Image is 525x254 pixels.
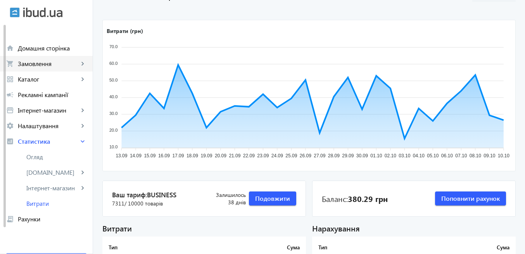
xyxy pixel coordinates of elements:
span: Інтернет-магазин [26,184,79,192]
tspan: 30.09 [356,153,368,159]
tspan: 24.09 [271,153,283,159]
span: Подовжити [255,194,290,203]
span: Налаштування [18,122,79,130]
tspan: 40.0 [109,94,117,99]
tspan: 04.10 [413,153,425,159]
img: ibud.svg [10,7,20,17]
mat-icon: keyboard_arrow_right [79,75,86,83]
tspan: 17.09 [172,153,184,159]
button: Подовжити [249,191,296,205]
span: Ваш тариф: [112,190,200,200]
tspan: 60.0 [109,61,117,66]
tspan: 23.09 [257,153,269,159]
tspan: 15.09 [144,153,155,159]
span: Рахунки [18,215,86,223]
tspan: 22.09 [243,153,255,159]
tspan: 16.09 [158,153,170,159]
tspan: 10.0 [109,144,117,149]
div: Баланс: [322,193,388,204]
tspan: 50.0 [109,78,117,82]
tspan: 07.10 [455,153,467,159]
tspan: 09.10 [484,153,495,159]
tspan: 08.10 [470,153,481,159]
tspan: 10.10 [498,153,509,159]
span: Рекламні кампанії [18,91,86,99]
tspan: 26.09 [300,153,311,159]
mat-icon: home [6,44,14,52]
span: Огляд [26,153,86,161]
mat-icon: grid_view [6,75,14,83]
mat-icon: analytics [6,137,14,145]
mat-icon: shopping_cart [6,60,14,68]
tspan: 25.09 [285,153,297,159]
span: Залишилось [200,191,246,199]
tspan: 20.0 [109,128,117,132]
tspan: 20.09 [215,153,226,159]
span: Домашня сторінка [18,44,86,52]
span: Статистика [18,137,79,145]
img: ibud_text.svg [23,7,62,17]
tspan: 19.09 [200,153,212,159]
mat-icon: keyboard_arrow_right [79,60,86,68]
tspan: 01.10 [370,153,382,159]
mat-icon: keyboard_arrow_right [79,184,86,192]
mat-icon: campaign [6,91,14,99]
mat-icon: keyboard_arrow_right [79,137,86,145]
tspan: 18.09 [187,153,198,159]
tspan: 30.0 [109,111,117,116]
tspan: 13.09 [116,153,127,159]
span: Інтернет-магазин [18,106,79,114]
span: Замовлення [18,60,79,68]
div: Нарахування [312,223,516,233]
mat-icon: storefront [6,106,14,114]
tspan: 02.10 [385,153,396,159]
span: Каталог [18,75,79,83]
span: / 10000 товарів [124,200,163,207]
span: Витрати [26,200,86,207]
tspan: 27.09 [314,153,325,159]
tspan: 14.09 [130,153,142,159]
tspan: 06.10 [441,153,453,159]
span: Поповнити рахунок [441,194,500,203]
mat-icon: keyboard_arrow_right [79,169,86,176]
text: Витрати (грн) [107,27,143,35]
tspan: 29.09 [342,153,354,159]
mat-icon: receipt_long [6,215,14,223]
div: Витрати [102,223,306,233]
tspan: 70.0 [109,44,117,49]
b: 380.29 грн [348,193,388,204]
mat-icon: keyboard_arrow_right [79,122,86,130]
tspan: 21.09 [229,153,240,159]
div: 38 днів [200,191,246,206]
mat-icon: settings [6,122,14,130]
span: 7311 [112,200,163,207]
tspan: 03.10 [399,153,410,159]
button: Поповнити рахунок [435,191,506,205]
mat-icon: keyboard_arrow_right [79,106,86,114]
tspan: 05.10 [427,153,439,159]
span: [DOMAIN_NAME] [26,169,79,176]
tspan: 28.09 [328,153,340,159]
span: Business [147,190,176,199]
